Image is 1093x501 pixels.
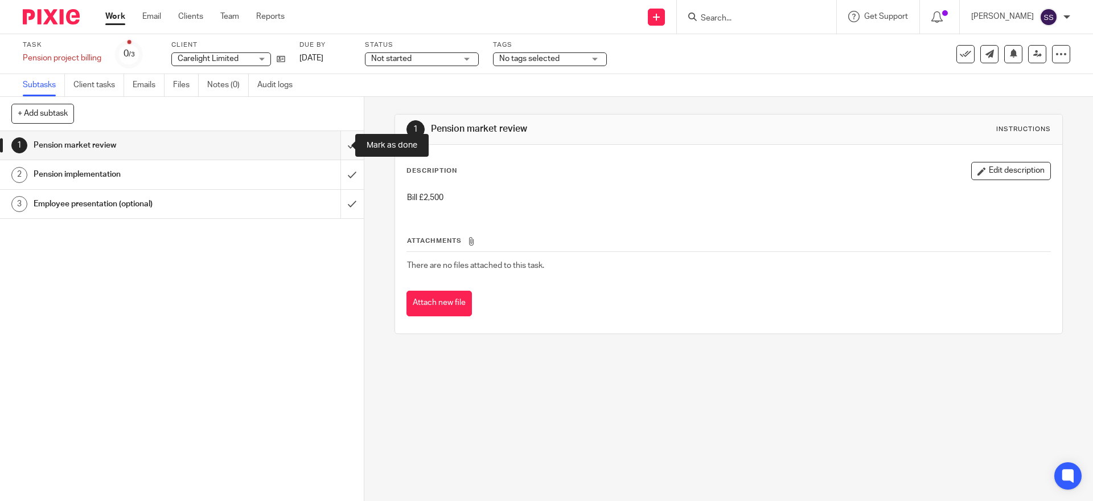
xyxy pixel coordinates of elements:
[996,125,1051,134] div: Instructions
[34,166,231,183] h1: Pension implementation
[178,11,203,22] a: Clients
[1039,8,1058,26] img: svg%3E
[406,120,425,139] div: 1
[11,196,27,212] div: 3
[34,195,231,213] h1: Employee presentation (optional)
[499,55,560,63] span: No tags selected
[407,192,1050,203] p: Bill £2,500
[178,55,239,63] span: Carelight Limited
[129,51,135,58] small: /3
[207,74,249,96] a: Notes (0)
[34,137,231,154] h1: Pension market review
[105,11,125,22] a: Work
[73,74,124,96] a: Client tasks
[700,14,802,24] input: Search
[23,74,65,96] a: Subtasks
[971,11,1034,22] p: [PERSON_NAME]
[220,11,239,22] a: Team
[124,47,135,60] div: 0
[256,11,285,22] a: Reports
[257,74,301,96] a: Audit logs
[431,123,753,135] h1: Pension market review
[406,291,472,316] button: Attach new file
[142,11,161,22] a: Email
[23,52,101,64] div: Pension project billing
[11,104,74,123] button: + Add subtask
[11,137,27,153] div: 1
[299,54,323,62] span: [DATE]
[299,40,351,50] label: Due by
[23,40,101,50] label: Task
[407,238,462,244] span: Attachments
[406,166,457,176] p: Description
[407,262,544,270] span: There are no files attached to this task.
[173,74,199,96] a: Files
[493,40,607,50] label: Tags
[971,162,1051,180] button: Edit description
[11,167,27,183] div: 2
[133,74,165,96] a: Emails
[864,13,908,21] span: Get Support
[171,40,285,50] label: Client
[371,55,412,63] span: Not started
[365,40,479,50] label: Status
[23,9,80,25] img: Pixie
